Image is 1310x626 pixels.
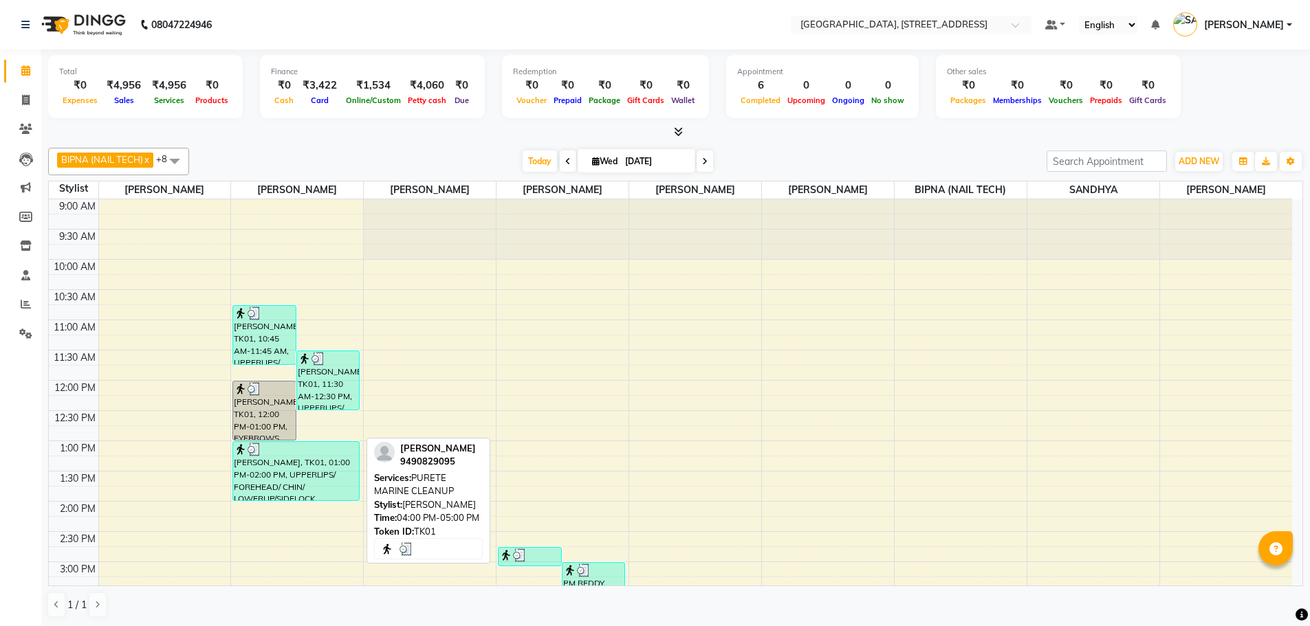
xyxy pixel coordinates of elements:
[231,181,363,199] span: [PERSON_NAME]
[624,78,668,93] div: ₹0
[156,153,177,164] span: +8
[1126,78,1170,93] div: ₹0
[297,78,342,93] div: ₹3,422
[307,96,332,105] span: Card
[1175,152,1223,171] button: ADD NEW
[374,525,483,539] div: TK01
[51,260,98,274] div: 10:00 AM
[151,96,188,105] span: Services
[947,66,1170,78] div: Other sales
[513,96,550,105] span: Voucher
[513,78,550,93] div: ₹0
[589,156,621,166] span: Wed
[829,78,868,93] div: 0
[271,96,297,105] span: Cash
[192,96,232,105] span: Products
[143,154,149,165] a: x
[404,96,450,105] span: Petty cash
[374,512,397,523] span: Time:
[111,96,138,105] span: Sales
[400,455,476,469] div: 9490829095
[35,5,129,44] img: logo
[52,381,98,395] div: 12:00 PM
[374,498,483,512] div: [PERSON_NAME]
[585,78,624,93] div: ₹0
[374,499,402,510] span: Stylist:
[146,78,192,93] div: ₹4,956
[947,78,990,93] div: ₹0
[1045,78,1087,93] div: ₹0
[1027,181,1159,199] span: SANDHYA
[233,306,296,364] div: [PERSON_NAME], TK01, 10:45 AM-11:45 AM, UPPERLIPS/ FOREHEAD/ CHIN/ LOWERLIP/SIDELOCK
[51,350,98,365] div: 11:30 AM
[57,532,98,546] div: 2:30 PM
[57,471,98,486] div: 1:30 PM
[563,563,625,621] div: PM REDDY, TK02, 03:00 PM-04:00 PM, [PERSON_NAME] TRIM
[1045,96,1087,105] span: Vouchers
[784,96,829,105] span: Upcoming
[59,78,101,93] div: ₹0
[550,78,585,93] div: ₹0
[67,598,87,612] span: 1 / 1
[1179,156,1219,166] span: ADD NEW
[762,181,894,199] span: [PERSON_NAME]
[1087,96,1126,105] span: Prepaids
[51,320,98,335] div: 11:00 AM
[621,151,690,172] input: 2025-09-03
[342,96,404,105] span: Online/Custom
[57,562,98,577] div: 3:00 PM
[784,78,829,93] div: 0
[1204,18,1284,32] span: [PERSON_NAME]
[513,66,698,78] div: Redemption
[49,181,98,196] div: Stylist
[1126,96,1170,105] span: Gift Cards
[59,66,232,78] div: Total
[99,181,231,199] span: [PERSON_NAME]
[585,96,624,105] span: Package
[737,66,908,78] div: Appointment
[624,96,668,105] span: Gift Cards
[947,96,990,105] span: Packages
[868,78,908,93] div: 0
[271,78,297,93] div: ₹0
[868,96,908,105] span: No show
[56,199,98,214] div: 9:00 AM
[737,96,784,105] span: Completed
[271,66,474,78] div: Finance
[59,96,101,105] span: Expenses
[56,230,98,244] div: 9:30 AM
[629,181,761,199] span: [PERSON_NAME]
[499,548,561,566] div: PM REDDY, TK02, 02:45 PM-03:05 PM, MENS HAIRCUT SR. STYLIST
[364,181,496,199] span: [PERSON_NAME]
[895,181,1027,199] span: BIPNA (NAIL TECH)
[57,441,98,456] div: 1:00 PM
[737,78,784,93] div: 6
[1087,78,1126,93] div: ₹0
[496,181,629,199] span: [PERSON_NAME]
[374,442,395,462] img: profile
[151,5,212,44] b: 08047224946
[61,154,143,165] span: BIPNA (NAIL TECH)
[342,78,404,93] div: ₹1,534
[374,526,414,537] span: Token ID:
[668,78,698,93] div: ₹0
[990,96,1045,105] span: Memberships
[52,411,98,425] div: 12:30 PM
[374,472,454,497] span: PURETE MARINE CLEANUP
[51,290,98,304] div: 10:30 AM
[374,511,483,525] div: 04:00 PM-05:00 PM
[297,351,360,410] div: [PERSON_NAME], TK01, 11:30 AM-12:30 PM, UPPERLIPS/ FOREHEAD/ CHIN/ LOWERLIP/SIDELOCK
[668,96,698,105] span: Wallet
[233,381,296,440] div: [PERSON_NAME], TK01, 12:00 PM-01:00 PM, EYEBROWS
[1173,12,1197,36] img: SANJU CHHETRI
[1160,181,1293,199] span: [PERSON_NAME]
[523,150,557,172] span: Today
[233,442,359,500] div: [PERSON_NAME], TK01, 01:00 PM-02:00 PM, UPPERLIPS/ FOREHEAD/ CHIN/ LOWERLIP/SIDELOCK
[404,78,450,93] div: ₹4,060
[1047,150,1167,172] input: Search Appointment
[192,78,232,93] div: ₹0
[451,96,472,105] span: Due
[374,472,411,483] span: Services:
[101,78,146,93] div: ₹4,956
[829,96,868,105] span: Ongoing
